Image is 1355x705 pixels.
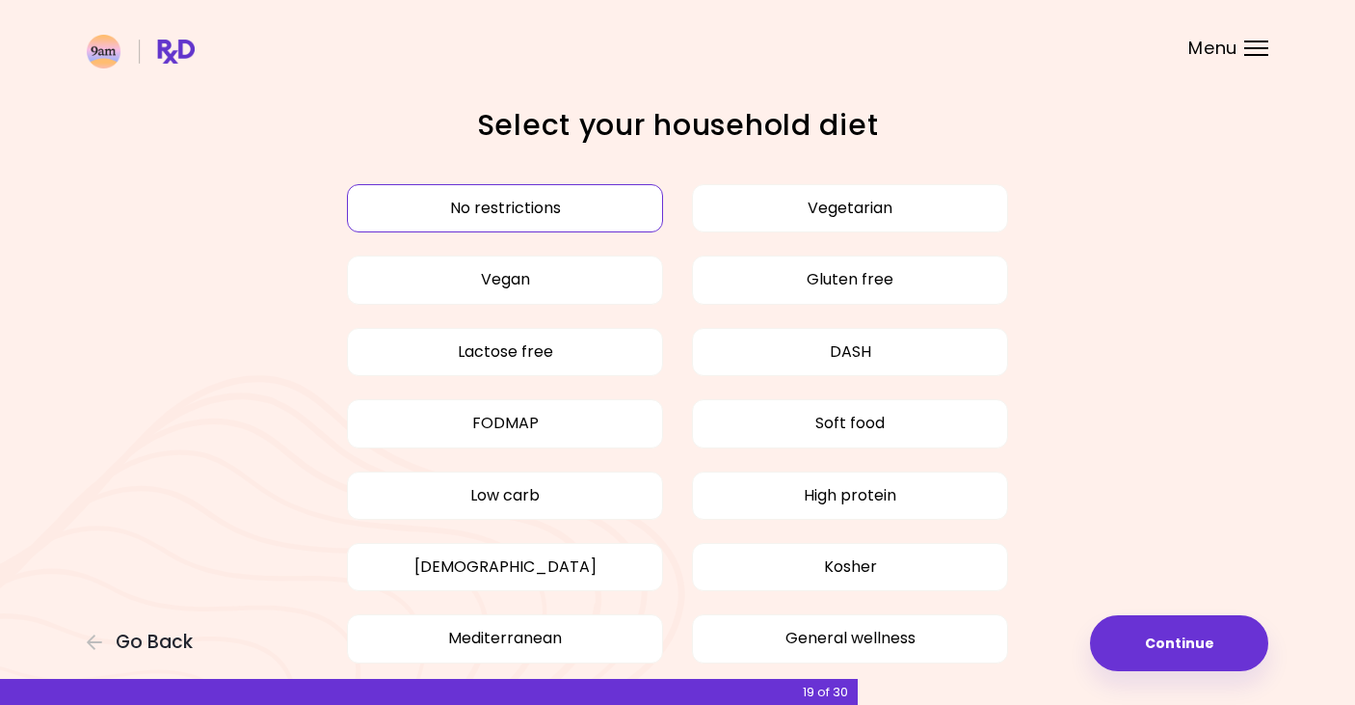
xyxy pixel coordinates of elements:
[692,614,1008,663] button: General wellness
[347,256,663,304] button: Vegan
[692,472,1008,520] button: High protein
[87,35,195,68] img: RxDiet
[692,328,1008,376] button: DASH
[347,399,663,447] button: FODMAP
[692,256,1008,304] button: Gluten free
[692,399,1008,447] button: Soft food
[347,472,663,520] button: Low carb
[347,328,663,376] button: Lactose free
[347,184,663,232] button: No restrictions
[87,632,202,653] button: Go Back
[692,184,1008,232] button: Vegetarian
[340,106,1015,144] h1: Select your household diet
[1090,615,1268,671] button: Continue
[347,614,663,663] button: Mediterranean
[347,543,663,591] button: [DEMOGRAPHIC_DATA]
[116,632,193,653] span: Go Back
[1188,40,1237,57] span: Menu
[692,543,1008,591] button: Kosher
